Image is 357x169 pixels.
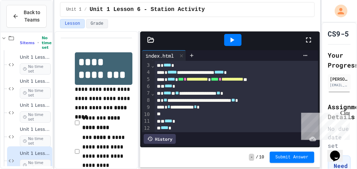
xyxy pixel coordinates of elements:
[142,83,151,90] div: 6
[330,82,349,88] div: [EMAIL_ADDRESS][DOMAIN_NAME]
[20,135,51,147] span: No time set
[327,3,349,19] div: My Account
[20,78,51,84] span: Unit 1 Lesson 2 - HTML Doc Setup
[142,97,151,104] div: 8
[20,151,51,157] span: Unit 1 Lesson 6 - Station Activity
[142,62,151,69] div: 3
[84,7,87,12] span: /
[151,63,154,68] span: Fold line
[328,29,349,39] h1: CS9-5
[142,76,151,83] div: 5
[60,19,84,28] button: Lesson
[298,110,350,140] iframe: chat widget
[142,90,151,97] div: 7
[6,5,47,28] button: Back to Teams
[142,111,151,118] div: 10
[142,104,151,111] div: 9
[270,152,314,163] button: Submit Answer
[20,63,51,75] span: No time set
[330,76,349,82] div: [PERSON_NAME]
[249,154,254,161] span: -
[20,41,35,45] span: 5 items
[20,103,51,109] span: Unit 1 Lesson 3 - Headers and Paragraph tags
[327,141,350,162] iframe: chat widget
[42,36,52,50] span: No time set
[142,125,151,132] div: 12
[328,102,351,122] h2: Assignment Details
[151,91,154,96] span: Fold line
[142,118,151,125] div: 11
[142,69,151,76] div: 4
[144,134,176,144] div: History
[20,54,51,60] span: Unit 1 Lesson 1
[86,19,108,28] button: Grade
[20,111,51,123] span: No time set
[20,127,51,133] span: Unit 1 Lesson 4 - Headlines Lab
[256,155,258,160] span: /
[275,155,309,160] span: Submit Answer
[142,52,177,59] div: index.html
[142,50,186,61] div: index.html
[151,56,154,61] span: Fold line
[90,5,205,14] span: Unit 1 Lesson 6 - Station Activity
[37,40,39,46] span: •
[66,7,81,12] span: Unit 1
[20,87,51,99] span: No time set
[259,155,264,160] span: 10
[3,3,49,45] div: Chat with us now!Close
[328,50,351,70] h2: Your Progress
[23,9,41,24] span: Back to Teams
